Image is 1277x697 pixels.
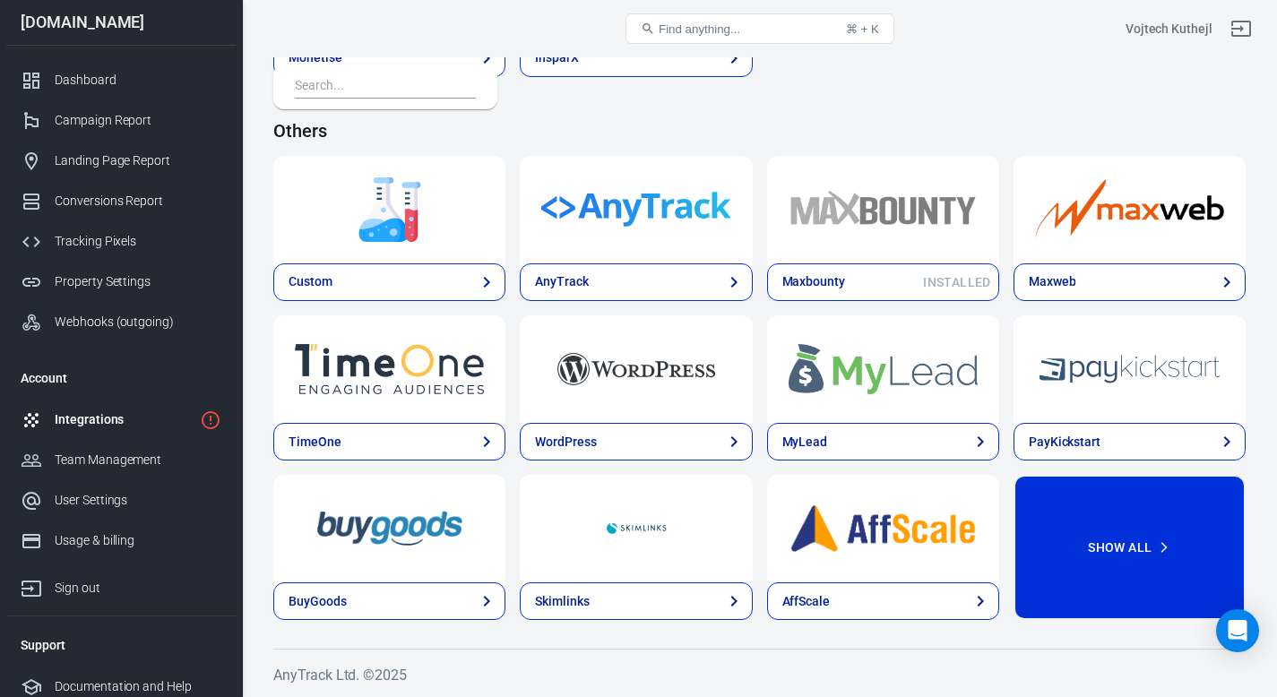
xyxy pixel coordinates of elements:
a: Skimlinks [520,475,752,582]
div: TimeOne [289,433,341,452]
a: Maxweb [1014,263,1246,301]
div: Property Settings [55,272,221,291]
h4: Others [273,120,1246,142]
a: Webhooks (outgoing) [6,302,236,342]
div: Webhooks (outgoing) [55,313,221,331]
img: Skimlinks [541,496,730,561]
div: Open Intercom Messenger [1216,609,1259,652]
a: Team Management [6,440,236,480]
a: Custom [273,263,505,301]
img: Maxweb [1035,177,1224,242]
a: Integrations [6,400,236,440]
a: MaxbountyInstalled [767,263,999,302]
a: Campaign Report [6,100,236,141]
img: Maxbounty [789,177,978,242]
a: Dashboard [6,60,236,100]
a: WordPress [520,423,752,460]
div: Conversions Report [55,192,221,211]
a: InsparX [520,39,752,77]
span: Installed [923,271,991,294]
div: Campaign Report [55,111,221,130]
a: PayKickstart [1014,315,1246,423]
a: Property Settings [6,262,236,302]
a: TimeOne [273,423,505,460]
div: Monetise [289,48,342,67]
img: BuyGoods [295,496,484,561]
img: AffScale [789,496,978,561]
div: [DOMAIN_NAME] [6,14,236,30]
li: Support [6,624,236,667]
img: WordPress [541,337,730,401]
div: ⌘ + K [846,22,879,36]
a: TimeOne [273,315,505,423]
div: PayKickstart [1029,433,1100,452]
img: TimeOne [295,337,484,401]
div: Skimlinks [535,592,590,611]
div: Dashboard [55,71,221,90]
img: Custom [295,177,484,242]
img: AnyTrack [541,177,730,242]
a: PayKickstart [1014,423,1246,460]
a: Conversions Report [6,181,236,221]
div: InsparX [535,48,579,67]
a: Landing Page Report [6,141,236,181]
a: MyLead [767,315,999,423]
div: Account id: xaWMdHFr [1126,20,1212,39]
li: Account [6,357,236,400]
img: MyLead [789,337,978,401]
div: Maxbounty [782,272,846,291]
a: Tracking Pixels [6,221,236,262]
div: Integrations [55,410,193,429]
a: Maxweb [1014,156,1246,263]
a: AnyTrack [520,156,752,263]
a: Usage & billing [6,521,236,561]
div: Documentation and Help [55,677,221,696]
a: AffScale [767,582,999,620]
a: BuyGoods [273,475,505,582]
a: Sign out [6,561,236,608]
div: WordPress [535,433,597,452]
div: Maxweb [1029,272,1076,291]
h6: AnyTrack Ltd. © 2025 [273,664,1246,686]
a: User Settings [6,480,236,521]
a: AffScale [767,475,999,582]
div: AnyTrack [535,272,589,291]
div: Landing Page Report [55,151,221,170]
button: Find anything...⌘ + K [626,13,894,44]
div: Tracking Pixels [55,232,221,251]
a: Sign out [1220,7,1263,50]
a: BuyGoods [273,582,505,620]
div: Team Management [55,451,221,469]
input: Search... [295,75,469,99]
a: Skimlinks [520,582,752,620]
span: Find anything... [659,22,740,36]
div: Custom [289,272,332,291]
div: MyLead [782,433,828,452]
a: Monetise [273,39,505,77]
div: User Settings [55,491,221,510]
div: Usage & billing [55,531,221,550]
div: AffScale [782,592,831,611]
a: MyLead [767,423,999,460]
a: Custom [273,156,505,263]
a: Maxbounty [767,156,999,263]
a: WordPress [520,315,752,423]
svg: 2 networks not verified yet [200,409,221,431]
a: AnyTrack [520,263,752,301]
div: Sign out [55,579,221,598]
div: BuyGoods [289,592,347,611]
button: Show All [1014,475,1246,620]
img: PayKickstart [1035,337,1224,401]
